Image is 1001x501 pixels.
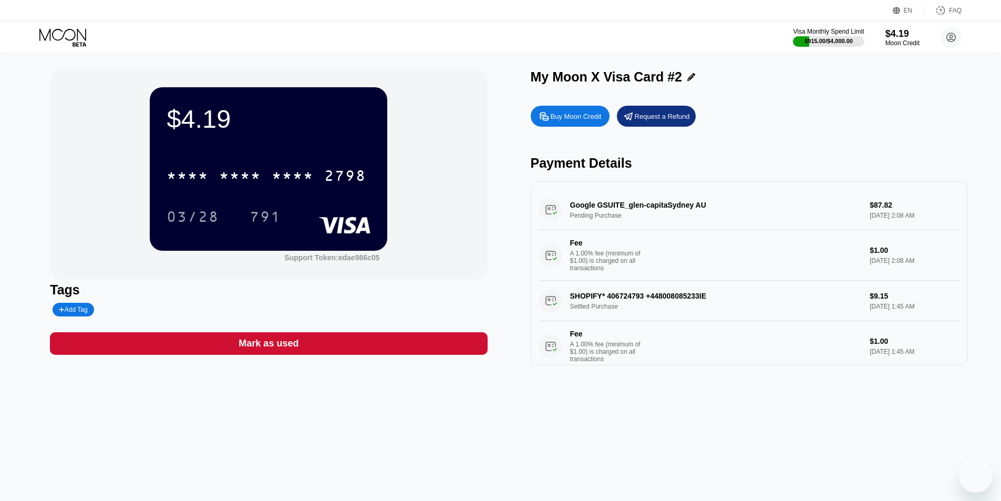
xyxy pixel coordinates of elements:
[885,28,920,47] div: $4.19Moon Credit
[551,112,602,121] div: Buy Moon Credit
[904,7,913,14] div: EN
[239,338,298,350] div: Mark as used
[250,210,281,227] div: 791
[167,104,370,134] div: $4.19
[870,337,959,345] div: $1.00
[284,253,379,262] div: Support Token:edae986c05
[885,39,920,47] div: Moon Credit
[870,348,959,355] div: [DATE] 1:45 AM
[617,106,696,127] div: Request a Refund
[793,28,864,35] div: Visa Monthly Spend Limit
[635,112,690,121] div: Request a Refund
[804,38,853,44] div: $915.00 / $4,000.00
[159,203,227,230] div: 03/28
[870,246,959,254] div: $1.00
[893,5,925,16] div: EN
[531,106,610,127] div: Buy Moon Credit
[570,330,644,338] div: Fee
[59,306,87,313] div: Add Tag
[570,341,649,363] div: A 1.00% fee (minimum of $1.00) is charged on all transactions
[531,69,683,85] div: My Moon X Visa Card #2
[167,210,219,227] div: 03/28
[50,282,487,298] div: Tags
[925,5,962,16] div: FAQ
[531,156,968,171] div: Payment Details
[949,7,962,14] div: FAQ
[53,303,94,316] div: Add Tag
[284,253,379,262] div: Support Token: edae986c05
[870,257,959,264] div: [DATE] 2:08 AM
[959,459,993,493] iframe: Button to launch messaging window
[324,169,366,186] div: 2798
[242,203,289,230] div: 791
[570,239,644,247] div: Fee
[570,250,649,272] div: A 1.00% fee (minimum of $1.00) is charged on all transactions
[793,28,864,47] div: Visa Monthly Spend Limit$915.00/$4,000.00
[50,332,487,355] div: Mark as used
[539,321,959,372] div: FeeA 1.00% fee (minimum of $1.00) is charged on all transactions$1.00[DATE] 1:45 AM
[539,230,959,281] div: FeeA 1.00% fee (minimum of $1.00) is charged on all transactions$1.00[DATE] 2:08 AM
[885,28,920,39] div: $4.19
